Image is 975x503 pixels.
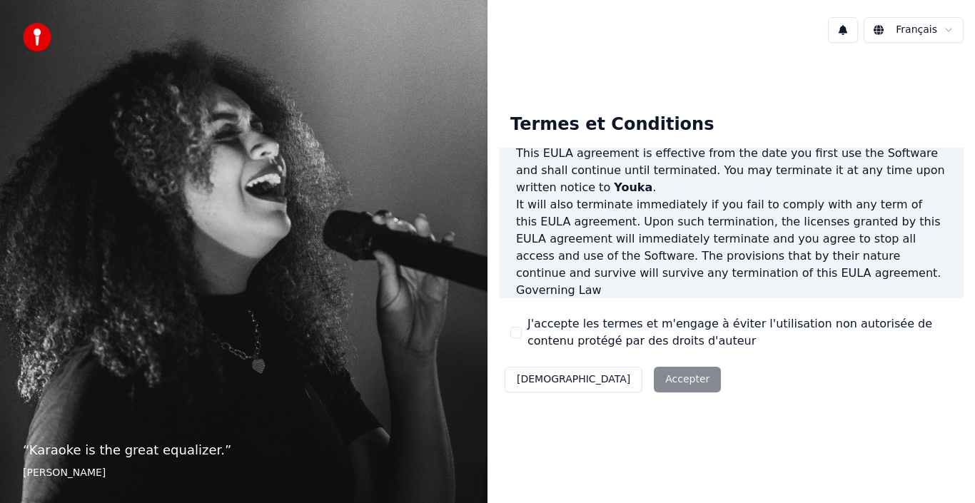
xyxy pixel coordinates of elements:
p: “ Karaoke is the great equalizer. ” [23,440,465,460]
label: J'accepte les termes et m'engage à éviter l'utilisation non autorisée de contenu protégé par des ... [527,315,952,350]
img: youka [23,23,51,51]
p: This EULA agreement is effective from the date you first use the Software and shall continue unti... [516,145,946,196]
p: It will also terminate immediately if you fail to comply with any term of this EULA agreement. Up... [516,196,946,282]
button: [DEMOGRAPHIC_DATA] [505,367,642,392]
h3: Governing Law [516,282,946,299]
span: Youka [614,181,652,194]
footer: [PERSON_NAME] [23,466,465,480]
div: Termes et Conditions [499,102,725,148]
